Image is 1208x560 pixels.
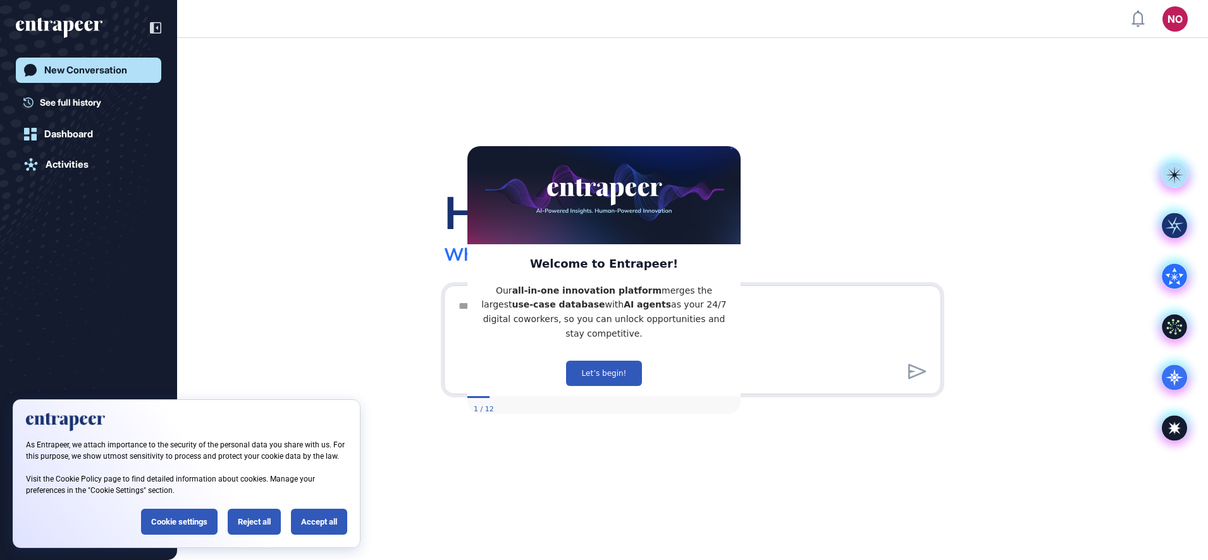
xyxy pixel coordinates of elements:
[46,159,89,170] div: Activities
[40,96,101,109] span: See full history
[156,153,204,163] strong: AI agents
[44,65,127,76] div: New Conversation
[16,58,161,83] a: New Conversation
[16,121,161,147] a: Dashboard
[63,111,211,124] span: Welcome to Entrapeer!
[16,152,161,177] a: Activities
[44,128,93,140] div: Dashboard
[23,96,161,109] a: See full history
[444,243,737,265] div: What sparks your interest [DATE]?
[1162,6,1188,32] button: no
[45,139,194,149] strong: all-in-one innovation platform
[16,18,102,38] div: entrapeer-logo
[10,137,263,195] p: Our merges the largest with as your 24/7 digital coworkers, so you can unlock opportunities and s...
[6,258,27,268] div: Step 1 of 12
[45,153,138,163] strong: use-case database
[444,184,718,240] div: Hello, naciye
[99,215,175,240] button: Let’s begin!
